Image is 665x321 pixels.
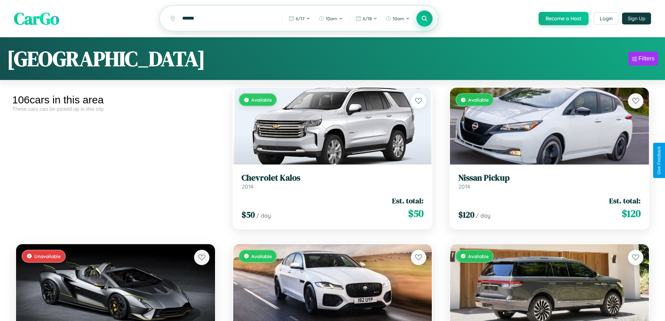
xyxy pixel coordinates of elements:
a: Chevrolet Kalos2014 [242,173,424,190]
span: 10am [326,16,337,21]
span: Unavailable [34,253,61,259]
button: 10am [315,13,346,24]
span: Est. total: [609,196,641,206]
a: Nissan Pickup2014 [458,173,641,190]
span: $ 120 [622,206,641,220]
h1: [GEOGRAPHIC_DATA] [7,44,205,73]
span: 6 / 18 [363,16,372,21]
button: 6/17 [285,13,314,24]
div: Filters [638,55,655,62]
span: $ 50 [408,206,423,220]
span: $ 50 [242,209,255,220]
span: Available [251,253,272,259]
button: 10am [382,13,413,24]
button: Sign Up [622,13,651,24]
div: 106 cars in this area [12,94,219,106]
button: 6/18 [352,13,381,24]
span: Available [251,97,272,103]
span: CarGo [14,7,59,30]
button: Become a Host [539,12,589,25]
span: / day [256,212,271,219]
span: / day [476,212,490,219]
span: 10am [393,16,404,21]
span: Available [468,97,489,103]
div: Give Feedback [657,146,662,175]
h3: Chevrolet Kalos [242,173,424,183]
button: Login [594,12,619,25]
span: 6 / 17 [296,16,305,21]
button: Filters [628,52,658,66]
span: $ 120 [458,209,474,220]
span: Est. total: [392,196,423,206]
span: 2014 [242,183,253,190]
span: 2014 [458,183,470,190]
div: These cars can be picked up in this city. [12,106,219,112]
span: Available [468,253,489,259]
h3: Nissan Pickup [458,173,641,183]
